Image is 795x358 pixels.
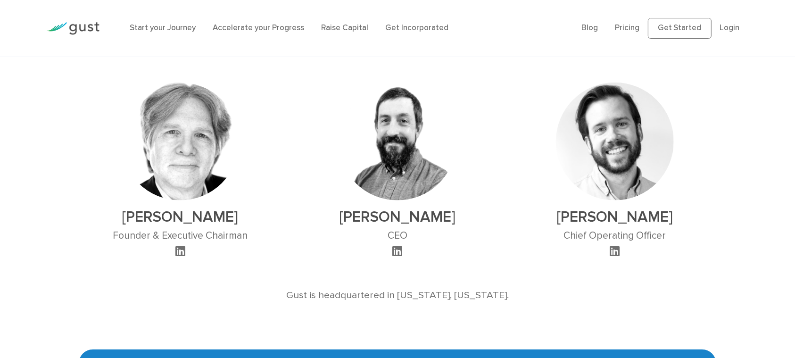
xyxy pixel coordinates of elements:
[385,23,448,33] a: Get Incorporated
[556,230,674,241] h3: Chief Operating Officer
[101,288,694,302] p: Gust is headquartered in [US_STATE], [US_STATE].
[339,230,456,241] h3: CEO
[321,23,368,33] a: Raise Capital
[130,23,196,33] a: Start your Journey
[121,83,239,200] img: David Rose
[339,83,456,200] img: Peter Swan
[113,230,248,241] h3: Founder & Executive Chairman
[556,208,674,226] h2: [PERSON_NAME]
[113,208,248,226] h2: [PERSON_NAME]
[720,23,740,33] a: Login
[47,22,99,35] img: Gust Logo
[556,83,674,200] img: Ryan Nash
[581,23,598,33] a: Blog
[339,208,456,226] h2: [PERSON_NAME]
[648,18,712,39] a: Get Started
[213,23,304,33] a: Accelerate your Progress
[615,23,639,33] a: Pricing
